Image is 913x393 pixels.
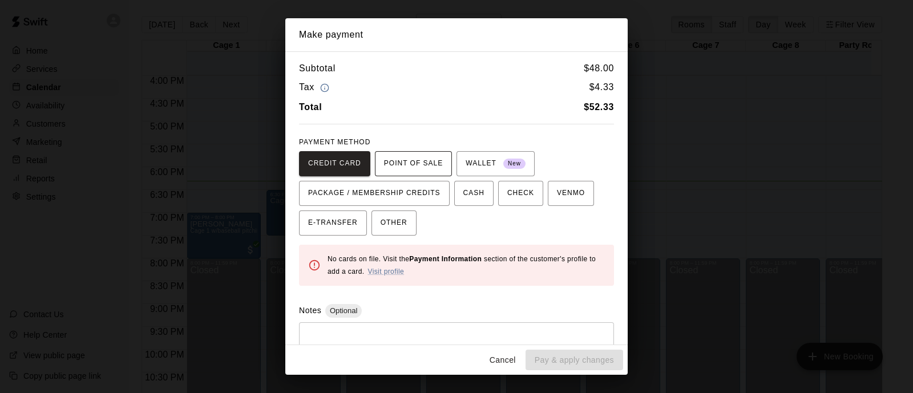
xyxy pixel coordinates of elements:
[299,306,321,315] label: Notes
[308,155,361,173] span: CREDIT CARD
[367,268,404,275] a: Visit profile
[285,18,628,51] h2: Make payment
[589,80,614,95] h6: $ 4.33
[584,102,614,112] b: $ 52.33
[375,151,452,176] button: POINT OF SALE
[484,350,521,371] button: Cancel
[466,155,526,173] span: WALLET
[409,255,482,263] b: Payment Information
[299,138,370,146] span: PAYMENT METHOD
[299,151,370,176] button: CREDIT CARD
[299,80,332,95] h6: Tax
[299,102,322,112] b: Total
[463,184,484,202] span: CASH
[498,181,543,206] button: CHECK
[457,151,535,176] button: WALLET New
[548,181,594,206] button: VENMO
[299,181,450,206] button: PACKAGE / MEMBERSHIP CREDITS
[308,214,358,232] span: E-TRANSFER
[557,184,585,202] span: VENMO
[381,214,407,232] span: OTHER
[584,61,614,76] h6: $ 48.00
[299,61,336,76] h6: Subtotal
[308,184,441,202] span: PACKAGE / MEMBERSHIP CREDITS
[384,155,443,173] span: POINT OF SALE
[371,210,417,236] button: OTHER
[325,306,362,315] span: Optional
[507,184,534,202] span: CHECK
[454,181,494,206] button: CASH
[328,255,596,275] span: No cards on file. Visit the section of the customer's profile to add a card.
[503,156,526,172] span: New
[299,210,367,236] button: E-TRANSFER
